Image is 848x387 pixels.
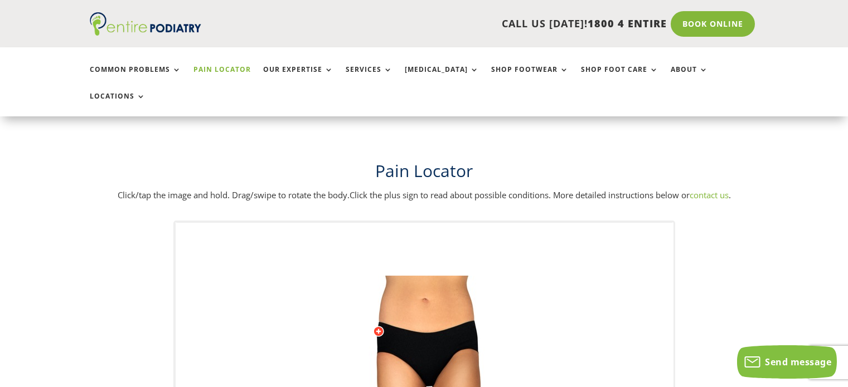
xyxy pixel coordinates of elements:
span: Send message [765,356,831,368]
span: Click/tap the image and hold. Drag/swipe to rotate the body. [118,189,350,200]
a: Shop Foot Care [581,66,658,90]
a: contact us [690,189,729,200]
a: Pain Locator [193,66,251,90]
a: Entire Podiatry [90,27,201,38]
a: Locations [90,92,146,116]
h1: Pain Locator [90,159,759,188]
a: Book Online [671,11,755,37]
a: Our Expertise [263,66,333,90]
span: Click the plus sign to read about possible conditions. More detailed instructions below or . [350,189,731,200]
a: Shop Footwear [491,66,569,90]
button: Send message [737,345,837,379]
p: CALL US [DATE]! [244,17,667,31]
a: Common Problems [90,66,181,90]
a: [MEDICAL_DATA] [405,66,479,90]
span: 1800 4 ENTIRE [588,17,667,30]
img: logo (1) [90,12,201,36]
a: Services [346,66,392,90]
a: About [671,66,708,90]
